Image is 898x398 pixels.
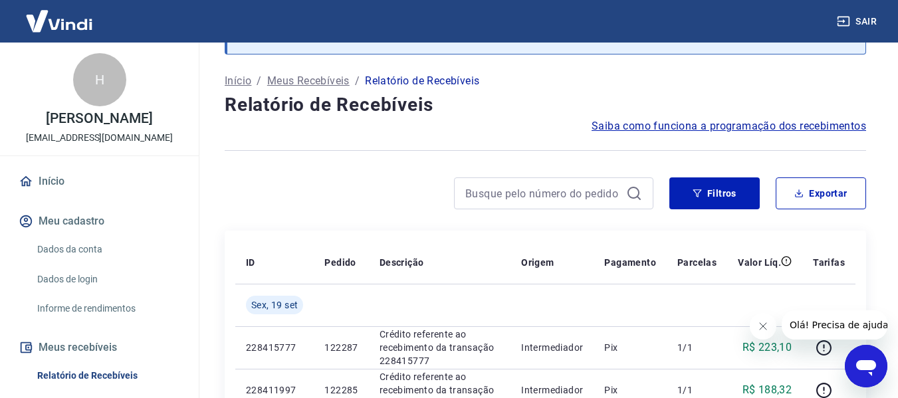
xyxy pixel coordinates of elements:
iframe: Fechar mensagem [750,313,776,340]
a: Saiba como funciona a programação dos recebimentos [592,118,866,134]
button: Sair [834,9,882,34]
div: H [73,53,126,106]
button: Meus recebíveis [16,333,183,362]
button: Exportar [776,177,866,209]
a: Informe de rendimentos [32,295,183,322]
button: Filtros [669,177,760,209]
p: 228411997 [246,383,303,397]
p: Parcelas [677,256,717,269]
p: R$ 223,10 [742,340,792,355]
a: Meus Recebíveis [267,73,350,89]
p: Crédito referente ao recebimento da transação 228415777 [380,328,500,367]
img: Vindi [16,1,102,41]
p: Descrição [380,256,424,269]
h4: Relatório de Recebíveis [225,92,866,118]
p: Tarifas [813,256,845,269]
p: ID [246,256,255,269]
p: / [355,73,360,89]
p: Origem [521,256,554,269]
p: R$ 188,32 [742,382,792,398]
a: Início [225,73,251,89]
iframe: Mensagem da empresa [782,310,887,340]
span: Sex, 19 set [251,298,298,312]
a: Relatório de Recebíveis [32,362,183,389]
a: Dados de login [32,266,183,293]
span: Olá! Precisa de ajuda? [8,9,112,20]
p: 1/1 [677,341,717,354]
p: 122287 [324,341,358,354]
p: 122285 [324,383,358,397]
p: Pix [604,341,656,354]
button: Meu cadastro [16,207,183,236]
p: 228415777 [246,341,303,354]
p: Intermediador [521,341,583,354]
p: [EMAIL_ADDRESS][DOMAIN_NAME] [26,131,173,145]
p: 1/1 [677,383,717,397]
p: Pagamento [604,256,656,269]
p: Intermediador [521,383,583,397]
p: Valor Líq. [738,256,781,269]
a: Dados da conta [32,236,183,263]
iframe: Botão para abrir a janela de mensagens [845,345,887,387]
input: Busque pelo número do pedido [465,183,621,203]
p: / [257,73,261,89]
p: Pix [604,383,656,397]
p: Pedido [324,256,356,269]
p: [PERSON_NAME] [46,112,152,126]
p: Relatório de Recebíveis [365,73,479,89]
a: Início [16,167,183,196]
